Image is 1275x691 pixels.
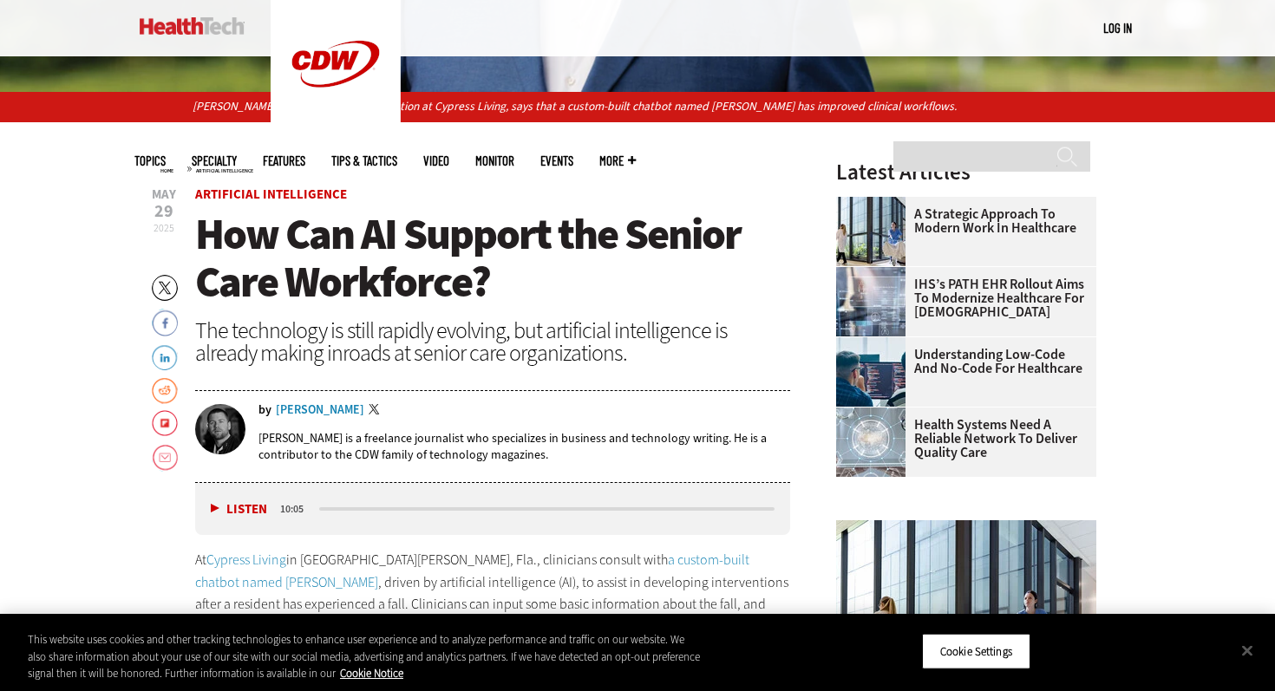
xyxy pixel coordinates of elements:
a: Health Systems Need a Reliable Network To Deliver Quality Care [836,418,1086,460]
a: Artificial Intelligence [195,186,347,203]
span: More [599,154,636,167]
span: 2025 [154,221,174,235]
div: The technology is still rapidly evolving, but artificial intelligence is already making inroads a... [195,319,790,364]
img: Coworkers coding [836,337,906,407]
div: This website uses cookies and other tracking technologies to enhance user experience and to analy... [28,631,702,682]
a: Log in [1103,20,1132,36]
button: Close [1228,631,1266,669]
img: Home [140,17,245,35]
a: Electronic health records [836,267,914,281]
img: Electronic health records [836,267,906,336]
a: MonITor [475,154,514,167]
a: Tips & Tactics [331,154,397,167]
div: duration [278,501,317,517]
a: Video [423,154,449,167]
a: a custom-built chatbot named [PERSON_NAME] [195,551,749,591]
span: Topics [134,154,166,167]
a: Healthcare networking [836,407,914,421]
a: Understanding Low-Code and No-Code for Healthcare [836,348,1086,375]
p: At in [GEOGRAPHIC_DATA][PERSON_NAME], Fla., clinicians consult with , driven by artificial intell... [195,549,790,660]
img: Health workers in a modern hospital [836,197,906,266]
div: User menu [1103,19,1132,37]
h3: Latest Articles [836,161,1096,183]
span: May [152,188,176,201]
span: 29 [152,203,176,220]
a: [PERSON_NAME] [276,404,364,416]
a: CDW [271,114,401,133]
a: Coworkers coding [836,337,914,351]
a: More information about your privacy [340,666,403,681]
span: How Can AI Support the Senior Care Workforce? [195,205,741,310]
img: Healthcare networking [836,407,906,477]
a: Cypress Living [206,551,286,569]
span: Specialty [192,154,237,167]
span: by [258,404,271,416]
button: Cookie Settings [922,633,1030,669]
a: A Strategic Approach to Modern Work in Healthcare [836,207,1086,235]
p: [PERSON_NAME] is a freelance journalist who specializes in business and technology writing. He is... [258,430,790,463]
a: Twitter [369,404,384,418]
a: Health workers in a modern hospital [836,197,914,211]
a: IHS’s PATH EHR Rollout Aims to Modernize Healthcare for [DEMOGRAPHIC_DATA] [836,277,1086,319]
div: media player [195,483,790,535]
a: Features [263,154,305,167]
a: Events [540,154,573,167]
button: Listen [211,503,267,516]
